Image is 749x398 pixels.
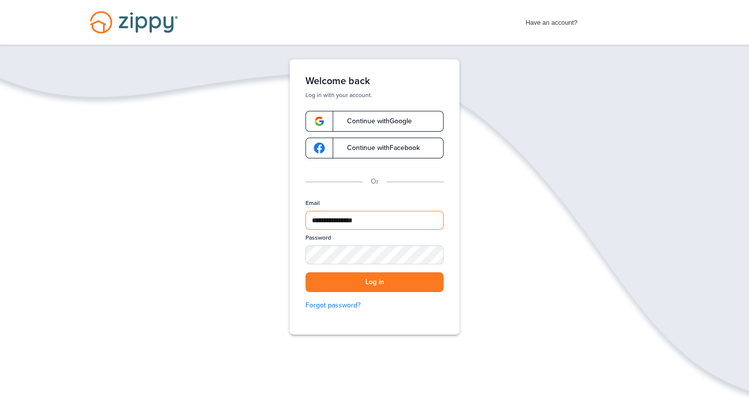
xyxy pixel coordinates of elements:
span: Continue with Facebook [337,145,420,151]
h1: Welcome back [305,75,444,87]
a: Forgot password? [305,300,444,311]
p: Or [371,176,379,187]
img: google-logo [314,143,325,153]
span: Continue with Google [337,118,412,125]
label: Email [305,199,320,207]
img: google-logo [314,116,325,127]
p: Log in with your account. [305,91,444,99]
button: Log in [305,272,444,293]
a: google-logoContinue withGoogle [305,111,444,132]
a: google-logoContinue withFacebook [305,138,444,158]
input: Email [305,211,444,230]
span: Have an account? [526,12,578,28]
label: Password [305,234,331,242]
input: Password [305,246,444,264]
